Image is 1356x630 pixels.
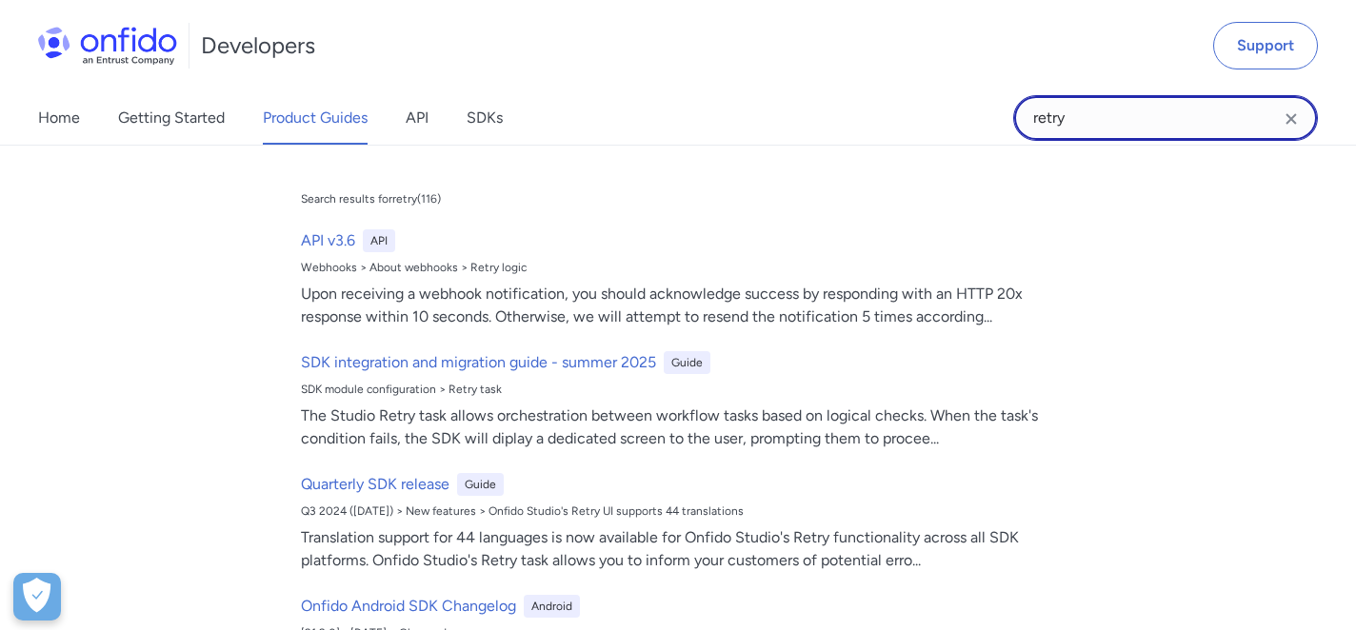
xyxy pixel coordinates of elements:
[201,30,315,61] h1: Developers
[301,283,1070,328] div: Upon receiving a webhook notification, you should acknowledge success by responding with an HTTP ...
[301,404,1070,450] div: The Studio Retry task allows orchestration between workflow tasks based on logical checks. When t...
[524,595,580,618] div: Android
[1280,108,1303,130] svg: Clear search field button
[301,595,516,618] h6: Onfido Android SDK Changelog
[406,91,429,145] a: API
[457,473,504,496] div: Guide
[38,27,177,65] img: Onfido Logo
[293,344,1078,458] a: SDK integration and migration guide - summer 2025GuideSDK module configuration > Retry taskThe St...
[13,573,61,620] div: Cookie Preferences
[664,351,710,374] div: Guide
[38,91,80,145] a: Home
[363,229,395,252] div: API
[118,91,225,145] a: Getting Started
[467,91,503,145] a: SDKs
[1013,95,1318,141] input: Onfido search input field
[301,229,355,252] h6: API v3.6
[301,473,449,496] h6: Quarterly SDK release
[293,222,1078,336] a: API v3.6APIWebhooks > About webhooks > Retry logicUpon receiving a webhook notification, you shou...
[301,526,1070,572] div: Translation support for 44 languages is now available for Onfido Studio's Retry functionality acr...
[301,503,1070,519] div: Q3 2024 ([DATE]) > New features > Onfido Studio's Retry UI supports 44 translations
[301,260,1070,275] div: Webhooks > About webhooks > Retry logic
[301,351,656,374] h6: SDK integration and migration guide - summer 2025
[301,191,441,207] div: Search results for retry ( 116 )
[301,382,1070,397] div: SDK module configuration > Retry task
[293,465,1078,580] a: Quarterly SDK releaseGuideQ3 2024 ([DATE]) > New features > Onfido Studio's Retry UI supports 44 ...
[13,573,61,620] button: Open Preferences
[1213,22,1318,69] a: Support
[263,91,368,145] a: Product Guides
